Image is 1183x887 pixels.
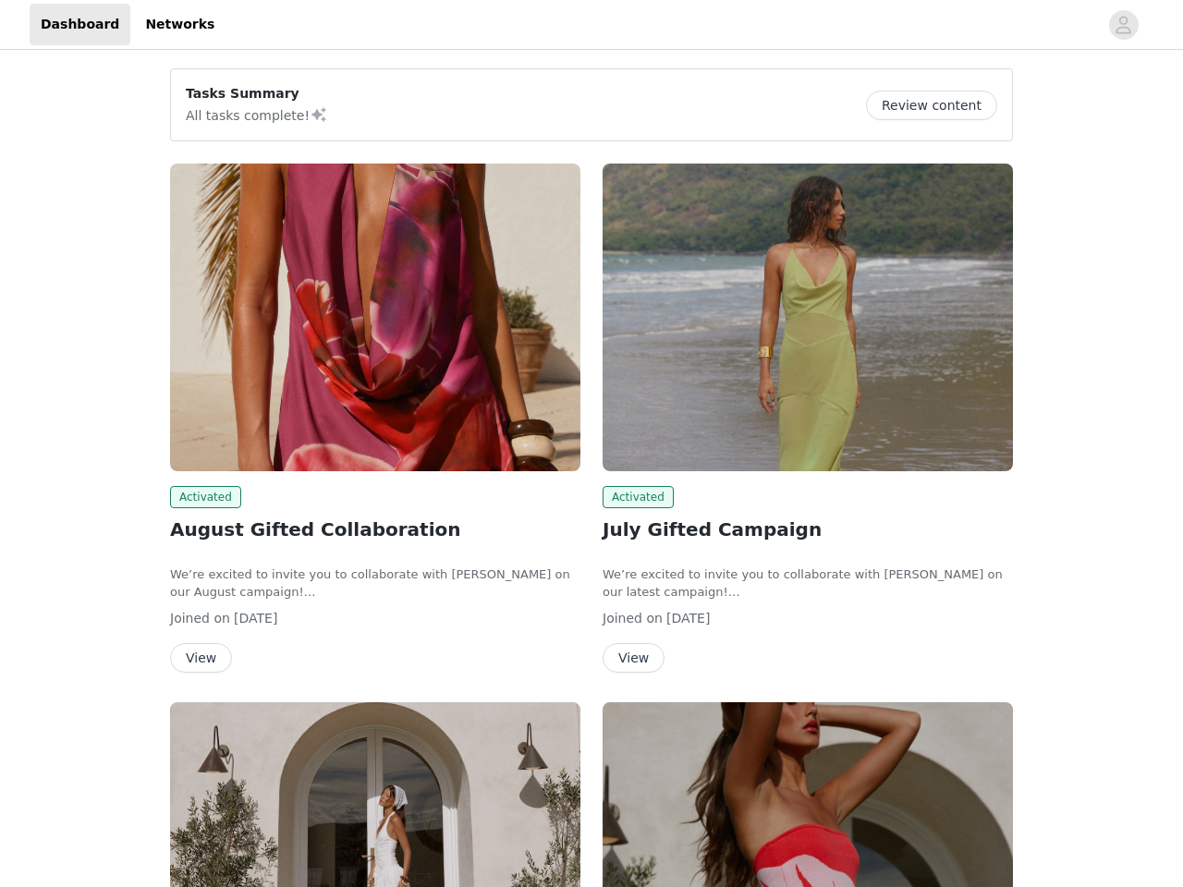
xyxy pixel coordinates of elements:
span: Joined on [170,611,230,626]
span: [DATE] [234,611,277,626]
button: Review content [866,91,997,120]
p: We’re excited to invite you to collaborate with [PERSON_NAME] on our latest campaign! [603,565,1013,601]
h2: August Gifted Collaboration [170,516,580,543]
p: We’re excited to invite you to collaborate with [PERSON_NAME] on our August campaign! [170,565,580,601]
h2: July Gifted Campaign [603,516,1013,543]
span: Joined on [603,611,663,626]
a: View [603,651,665,665]
button: View [170,643,232,673]
img: Peppermayo AUS [603,164,1013,471]
a: Dashboard [30,4,130,45]
a: Networks [134,4,226,45]
span: Activated [603,486,674,508]
span: [DATE] [666,611,710,626]
p: All tasks complete! [186,103,328,126]
p: Tasks Summary [186,84,328,103]
div: avatar [1115,10,1132,40]
span: Activated [170,486,241,508]
button: View [603,643,665,673]
a: View [170,651,232,665]
img: Peppermayo CA [170,164,580,471]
